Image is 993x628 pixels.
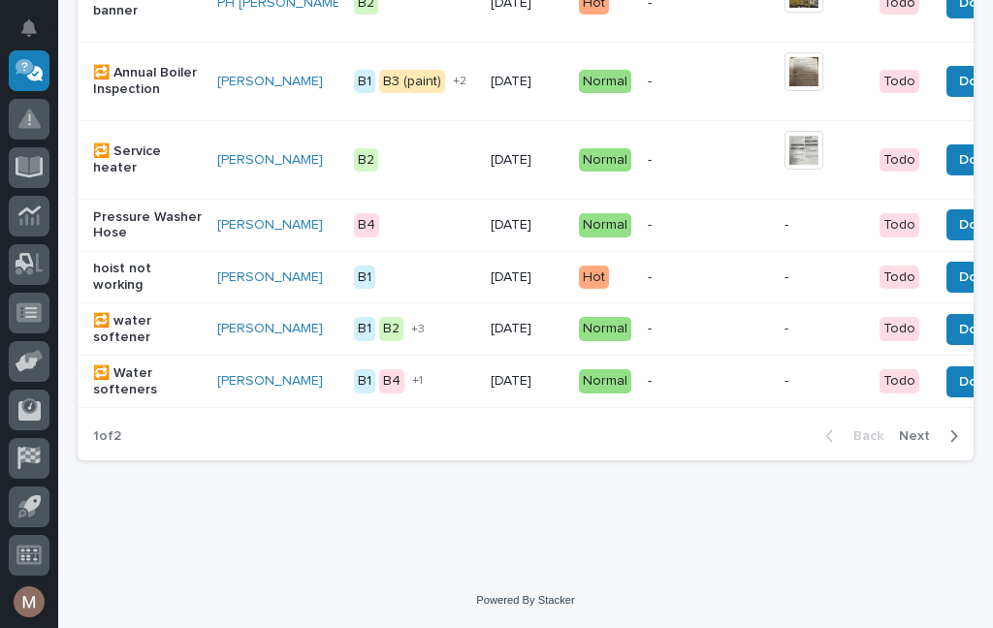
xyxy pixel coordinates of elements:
[354,266,375,290] div: B1
[411,324,425,335] span: + 3
[891,427,974,445] button: Next
[880,70,919,94] div: Todo
[810,427,891,445] button: Back
[899,427,942,445] span: Next
[491,152,563,169] p: [DATE]
[579,317,631,341] div: Normal
[491,217,563,234] p: [DATE]
[217,217,323,234] a: [PERSON_NAME]
[453,76,466,87] span: + 2
[491,373,563,390] p: [DATE]
[379,369,404,393] div: B4
[579,369,631,393] div: Normal
[880,213,919,237] div: Todo
[579,148,631,173] div: Normal
[491,74,563,90] p: [DATE]
[880,317,919,341] div: Todo
[579,266,609,290] div: Hot
[491,269,563,286] p: [DATE]
[354,70,375,94] div: B1
[648,217,769,234] p: -
[648,269,769,286] p: -
[842,427,883,445] span: Back
[476,594,574,606] a: Powered By Stacker
[785,217,864,234] p: -
[491,321,563,337] p: [DATE]
[354,369,375,393] div: B1
[217,269,323,286] a: [PERSON_NAME]
[9,581,49,622] button: users-avatar
[880,369,919,393] div: Todo
[93,209,202,242] p: Pressure Washer Hose
[579,213,631,237] div: Normal
[880,148,919,173] div: Todo
[354,148,378,173] div: B2
[785,321,864,337] p: -
[217,152,323,169] a: [PERSON_NAME]
[648,152,769,169] p: -
[785,269,864,286] p: -
[9,8,49,48] button: Notifications
[354,317,375,341] div: B1
[93,143,202,176] p: 🔁 Service heater
[379,70,445,94] div: B3 (paint)
[93,65,202,98] p: 🔁 Annual Boiler Inspection
[785,373,864,390] p: -
[217,74,323,90] a: [PERSON_NAME]
[78,413,137,460] p: 1 of 2
[648,373,769,390] p: -
[93,365,202,398] p: 🔁 Water softeners
[93,261,202,294] p: hoist not working
[354,213,379,237] div: B4
[379,317,403,341] div: B2
[217,373,323,390] a: [PERSON_NAME]
[24,19,49,50] div: Notifications
[648,74,769,90] p: -
[93,313,202,346] p: 🔁 water softener
[412,375,423,387] span: + 1
[880,266,919,290] div: Todo
[217,321,323,337] a: [PERSON_NAME]
[579,70,631,94] div: Normal
[648,321,769,337] p: -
